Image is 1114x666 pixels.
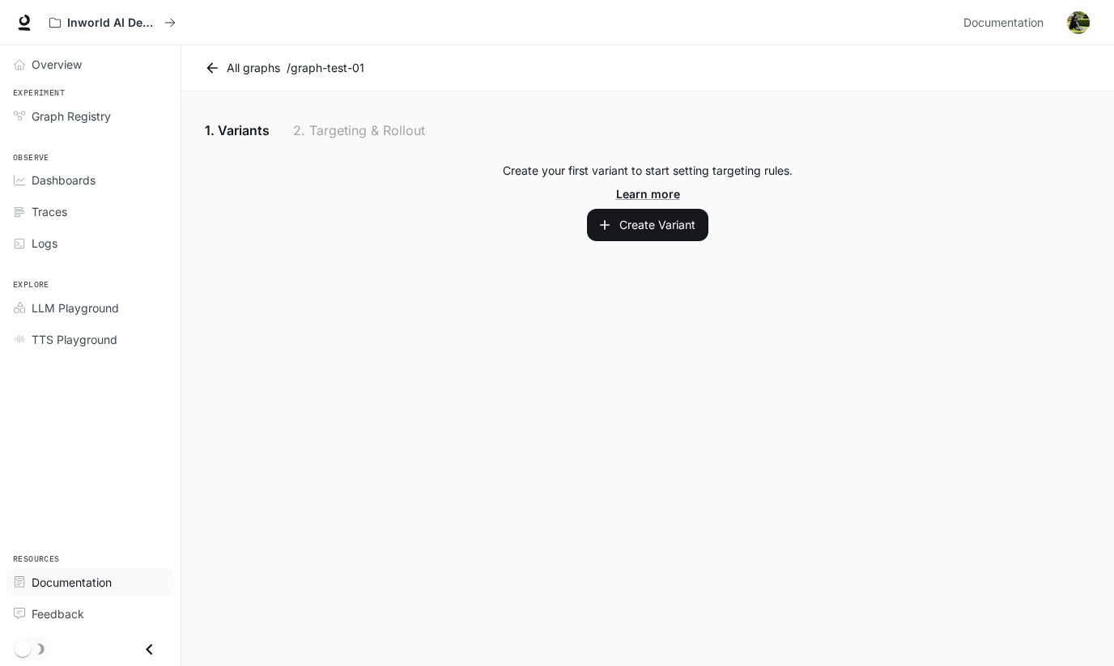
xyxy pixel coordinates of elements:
[201,52,287,84] a: All graphs
[616,185,680,202] a: Learn more
[67,16,158,30] p: Inworld AI Demos
[32,331,117,348] span: TTS Playground
[6,102,174,130] a: Graph Registry
[6,166,174,194] a: Dashboards
[6,197,174,226] a: Traces
[6,568,174,596] a: Documentation
[42,6,183,39] button: All workspaces
[287,60,364,76] p: / graph-test-01
[15,639,31,657] span: Dark mode toggle
[503,163,793,179] p: Create your first variant to start setting targeting rules.
[1067,11,1090,34] img: User avatar
[201,111,274,150] a: 1. Variants
[1062,6,1095,39] button: User avatar
[957,6,1056,39] a: Documentation
[32,235,57,252] span: Logs
[32,172,96,189] span: Dashboards
[32,108,111,125] span: Graph Registry
[32,203,67,220] span: Traces
[32,299,119,316] span: LLM Playground
[6,325,174,354] a: TTS Playground
[32,605,84,622] span: Feedback
[201,111,1095,150] div: lab API tabs example
[6,229,174,257] a: Logs
[963,13,1044,33] span: Documentation
[32,56,82,73] span: Overview
[131,633,168,666] button: Close drawer
[6,50,174,78] a: Overview
[6,294,174,322] a: LLM Playground
[32,574,112,591] span: Documentation
[587,209,708,241] button: Create Variant
[6,600,174,628] a: Feedback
